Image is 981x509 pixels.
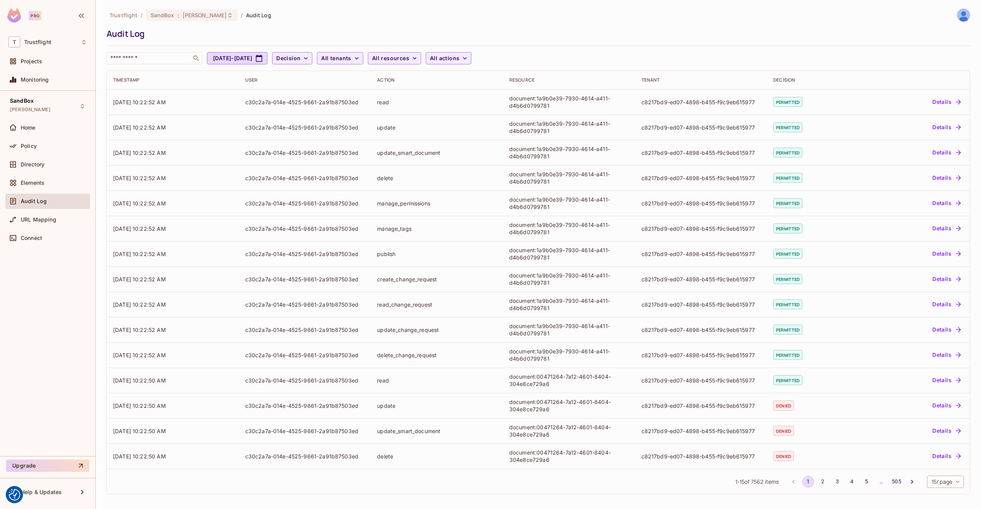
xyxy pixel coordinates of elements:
[245,453,365,460] div: c30c2a7a-014e-4525-9661-2a91b87503ed
[372,54,409,63] span: All resources
[509,171,629,185] div: document:1a9b0e39-7930-4614-a411-d4b6d0799781
[177,12,180,18] span: :
[377,99,497,106] div: read
[641,124,761,131] div: c8217bd9-ed07-4898-b455-f9c9eb615977
[773,299,802,309] span: permitted
[773,426,794,436] span: denied
[929,222,964,235] button: Details
[860,476,873,488] button: Go to page 5
[641,326,761,333] div: c8217bd9-ed07-4898-b455-f9c9eb615977
[377,124,497,131] div: update
[846,476,858,488] button: Go to page 4
[113,428,166,434] span: [DATE] 10:22:50 AM
[368,52,421,64] button: All resources
[9,489,20,501] img: Revisit consent button
[377,149,497,156] div: update_smart_document
[773,325,802,335] span: permitted
[21,489,62,495] span: Help & Updates
[773,198,802,208] span: permitted
[929,323,964,336] button: Details
[245,427,365,435] div: c30c2a7a-014e-4525-9661-2a91b87503ed
[773,97,802,107] span: permitted
[802,476,814,488] button: page 1
[773,350,802,360] span: permitted
[509,322,629,337] div: document:1a9b0e39-7930-4614-a411-d4b6d0799781
[245,250,365,258] div: c30c2a7a-014e-4525-9661-2a91b87503ed
[929,298,964,310] button: Details
[207,52,267,64] button: [DATE]-[DATE]
[21,180,44,186] span: Elements
[641,149,761,156] div: c8217bd9-ed07-4898-b455-f9c9eb615977
[641,453,761,460] div: c8217bd9-ed07-4898-b455-f9c9eb615977
[377,453,497,460] div: delete
[241,11,243,19] li: /
[245,77,365,83] div: User
[113,175,166,181] span: [DATE] 10:22:52 AM
[113,77,233,83] div: Timestamp
[929,450,964,462] button: Details
[21,125,36,131] span: Home
[641,427,761,435] div: c8217bd9-ed07-4898-b455-f9c9eb615977
[509,95,629,109] div: document:1a9b0e39-7930-4614-a411-d4b6d0799781
[8,36,20,48] span: T
[509,246,629,261] div: document:1a9b0e39-7930-4614-a411-d4b6d0799781
[377,77,497,83] div: Action
[113,377,166,384] span: [DATE] 10:22:50 AM
[113,402,166,409] span: [DATE] 10:22:50 AM
[929,273,964,285] button: Details
[377,225,497,232] div: manage_tags
[773,148,802,158] span: permitted
[110,11,138,19] span: the active workspace
[113,200,166,207] span: [DATE] 10:22:52 AM
[773,451,794,461] span: denied
[641,301,761,308] div: c8217bd9-ed07-4898-b455-f9c9eb615977
[317,52,363,64] button: All tenants
[927,476,964,488] div: 15 / page
[641,402,761,409] div: c8217bd9-ed07-4898-b455-f9c9eb615977
[773,77,856,83] div: Decision
[21,77,49,83] span: Monitoring
[430,54,459,63] span: All actions
[377,427,497,435] div: update_smart_document
[509,221,629,236] div: document:1a9b0e39-7930-4614-a411-d4b6d0799781
[929,425,964,437] button: Details
[276,54,300,63] span: Decision
[377,301,497,308] div: read_change_request
[773,375,802,385] span: permitted
[21,198,47,204] span: Audit Log
[245,174,365,182] div: c30c2a7a-014e-4525-9661-2a91b87503ed
[113,276,166,282] span: [DATE] 10:22:52 AM
[246,11,271,19] span: Audit Log
[641,99,761,106] div: c8217bd9-ed07-4898-b455-f9c9eb615977
[113,327,166,333] span: [DATE] 10:22:52 AM
[151,11,174,19] span: SandBox
[377,351,497,359] div: delete_change_request
[735,478,779,486] span: 1 - 15 of 7562 items
[245,276,365,283] div: c30c2a7a-014e-4525-9661-2a91b87503ed
[9,489,20,501] button: Consent Preferences
[245,351,365,359] div: c30c2a7a-014e-4525-9661-2a91b87503ed
[773,249,802,259] span: permitted
[107,28,966,39] div: Audit Log
[21,161,44,167] span: Directory
[773,173,802,183] span: permitted
[29,11,41,20] div: Pro
[929,197,964,209] button: Details
[641,377,761,384] div: c8217bd9-ed07-4898-b455-f9c9eb615977
[957,9,970,21] img: James Duncan
[245,225,365,232] div: c30c2a7a-014e-4525-9661-2a91b87503ed
[182,11,227,19] span: [PERSON_NAME]
[929,121,964,133] button: Details
[245,377,365,384] div: c30c2a7a-014e-4525-9661-2a91b87503ed
[641,200,761,207] div: c8217bd9-ed07-4898-b455-f9c9eb615977
[875,478,887,485] div: …
[641,351,761,359] div: c8217bd9-ed07-4898-b455-f9c9eb615977
[245,99,365,106] div: c30c2a7a-014e-4525-9661-2a91b87503ed
[509,272,629,286] div: document:1a9b0e39-7930-4614-a411-d4b6d0799781
[113,352,166,358] span: [DATE] 10:22:52 AM
[21,217,56,223] span: URL Mapping
[906,476,918,488] button: Go to next page
[245,124,365,131] div: c30c2a7a-014e-4525-9661-2a91b87503ed
[641,77,761,83] div: Tenant
[773,274,802,284] span: permitted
